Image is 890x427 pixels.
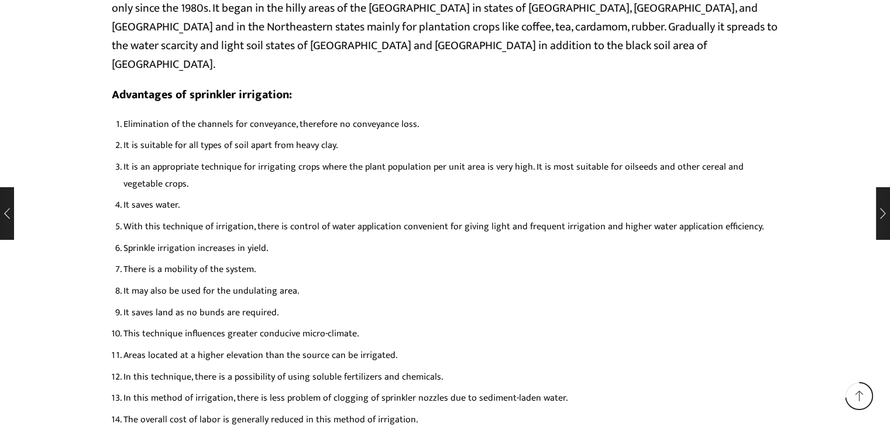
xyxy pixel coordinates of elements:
li: It saves water. [123,197,779,213]
li: It may also be used for the undulating area. [123,283,779,299]
li: Areas located at a higher elevation than the source can be irrigated. [123,347,779,364]
li: There is a mobility of the system. [123,261,779,278]
li: It saves land as no bunds are required. [123,304,779,321]
strong: Advantages of sprinkler irrigation: [112,85,292,105]
li: In this method of irrigation, there is less problem of clogging of sprinkler nozzles due to sedim... [123,390,779,407]
li: This technique influences greater conducive micro-climate. [123,325,779,342]
li: With this technique of irrigation, there is control of water application convenient for giving li... [123,218,779,235]
li: In this technique, there is a possibility of using soluble fertilizers and chemicals. [123,369,779,385]
li: It is an appropriate technique for irrigating crops where the plant population per unit area is v... [123,159,779,192]
li: Sprinkle irrigation increases in yield. [123,240,779,257]
li: Elimination of the channels for conveyance, therefore no conveyance loss. [123,116,779,133]
li: It is suitable for all types of soil apart from heavy clay. [123,137,779,154]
